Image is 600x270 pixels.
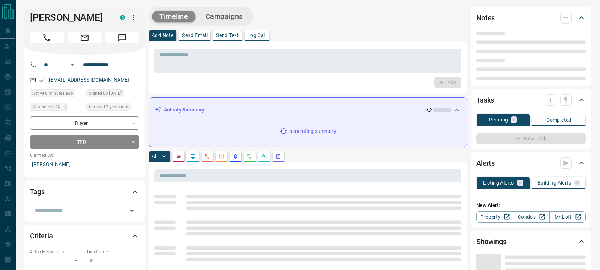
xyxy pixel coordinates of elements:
span: Signed up [DATE] [89,90,122,97]
p: Building Alerts [537,180,571,185]
div: TBD [30,135,139,149]
p: Timeframe: [86,249,139,255]
div: Showings [476,233,586,250]
h2: Notes [476,12,495,24]
svg: Notes [176,154,182,159]
div: Mon Aug 07 2023 [86,103,139,113]
a: [EMAIL_ADDRESS][DOMAIN_NAME] [49,77,129,83]
svg: Listing Alerts [233,154,239,159]
p: All [152,154,157,159]
p: Send Text [216,33,239,38]
p: Activity Summary [164,106,204,114]
span: Active 8 minutes ago [32,90,73,97]
svg: Emails [219,154,224,159]
p: [PERSON_NAME] [30,159,139,170]
button: Open [68,61,77,69]
button: Campaigns [198,11,250,22]
div: Sun Aug 06 2023 [86,89,139,99]
p: Pending [489,117,508,122]
svg: Requests [247,154,253,159]
a: Mr.Loft [549,211,586,223]
p: Actively Searching: [30,249,83,255]
span: Call [30,32,64,43]
p: Add Note [152,33,173,38]
div: Tags [30,183,139,200]
a: Condos [513,211,549,223]
div: Activity Summary [155,103,461,116]
div: condos.ca [120,15,125,20]
h2: Alerts [476,157,495,169]
div: Alerts [476,155,586,172]
a: Property [476,211,513,223]
span: Claimed 2 years ago [89,103,128,110]
h2: Tasks [476,94,494,106]
p: generating summary [289,128,336,135]
p: Send Email [182,33,208,38]
button: Open [127,206,137,216]
p: Listing Alerts [483,180,514,185]
p: Claimed By: [30,152,139,159]
h2: Criteria [30,230,53,242]
h1: [PERSON_NAME] [30,12,109,23]
h2: Showings [476,236,507,247]
h2: Tags [30,186,44,197]
svg: Email Verified [39,78,44,83]
span: Message [105,32,139,43]
div: Tasks [476,92,586,109]
span: Email [68,32,102,43]
svg: Calls [204,154,210,159]
div: Notes [476,9,586,26]
svg: Agent Actions [275,154,281,159]
div: Buyer [30,116,139,130]
p: Log Call [247,33,266,38]
p: New Alert: [476,202,586,209]
svg: Lead Browsing Activity [190,154,196,159]
span: Contacted [DATE] [32,103,66,110]
div: Wed Aug 06 2025 [30,103,83,113]
div: Mon Aug 11 2025 [30,89,83,99]
svg: Opportunities [261,154,267,159]
button: Timeline [152,11,195,22]
p: Completed [546,118,572,123]
div: Criteria [30,227,139,244]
